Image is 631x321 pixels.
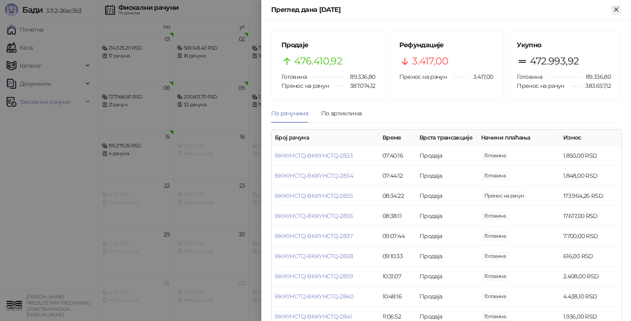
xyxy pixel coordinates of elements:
span: 1.848,00 [481,171,509,180]
td: 1.850,00 RSD [560,146,622,166]
td: 07:44:12 [379,166,416,186]
a: BKKYHCTQ-BKKYHCTQ-2835 [275,192,352,199]
span: Готовина [517,73,542,80]
td: Продаја [416,206,478,226]
td: 1.848,00 RSD [560,166,622,186]
th: Време [379,130,416,146]
div: Преглед дана [DATE] [271,5,611,15]
td: 09:07:44 [379,226,416,246]
td: Продаја [416,266,478,287]
td: 07:40:16 [379,146,416,166]
div: По артиклима [321,109,362,118]
span: 383.657,12 [580,81,611,90]
td: 10:48:16 [379,287,416,307]
h5: Укупно [517,40,611,50]
div: По рачунима [271,109,308,118]
th: Начини плаћања [478,130,560,146]
th: Број рачуна [272,130,379,146]
td: Продаја [416,166,478,186]
th: Износ [560,130,622,146]
td: 2.408,00 RSD [560,266,622,287]
a: BKKYHCTQ-BKKYHCTQ-2840 [275,293,353,300]
td: Продаја [416,226,478,246]
td: 4.438,10 RSD [560,287,622,307]
span: Пренос на рачун [517,82,564,89]
td: 08:34:22 [379,186,416,206]
a: BKKYHCTQ-BKKYHCTQ-2838 [275,252,353,260]
td: Продаја [416,186,478,206]
span: 616,00 [481,252,509,261]
span: 476.410,92 [294,53,342,69]
h5: Продаје [281,40,375,50]
span: 3.417,00 [467,72,493,81]
td: 17.617,00 RSD [560,206,622,226]
span: 89.336,80 [344,72,375,81]
span: 1.850,00 [481,151,509,160]
a: BKKYHCTQ-BKKYHCTQ-2839 [275,273,353,280]
span: 1.936,00 [481,312,509,321]
span: 2.408,00 [481,272,509,281]
td: Продаја [416,246,478,266]
td: 616,00 RSD [560,246,622,266]
td: Продаја [416,287,478,307]
td: 09:10:33 [379,246,416,266]
button: Close [611,5,621,15]
h5: Рефундације [399,40,493,50]
span: 89.336,80 [580,72,611,81]
a: BKKYHCTQ-BKKYHCTQ-2836 [275,212,353,220]
td: Продаја [416,146,478,166]
a: BKKYHCTQ-BKKYHCTQ-2833 [275,152,352,159]
a: BKKYHCTQ-BKKYHCTQ-2841 [275,313,352,320]
span: 387.074,12 [344,81,375,90]
span: 3.417,00 [412,53,448,69]
td: 7.700,00 RSD [560,226,622,246]
span: Пренос на рачун [399,73,447,80]
span: 173.964,26 [481,191,527,200]
span: Готовина [281,73,307,80]
span: 7.700,00 [481,232,509,241]
span: 4.438,10 [481,292,509,301]
a: BKKYHCTQ-BKKYHCTQ-2834 [275,172,353,179]
th: Врста трансакције [416,130,478,146]
a: BKKYHCTQ-BKKYHCTQ-2837 [275,232,352,240]
td: 173.964,26 RSD [560,186,622,206]
span: 17.617,00 [481,211,509,220]
span: 472.993,92 [530,53,579,69]
td: 10:31:07 [379,266,416,287]
td: 08:38:11 [379,206,416,226]
span: Пренос на рачун [281,82,329,89]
